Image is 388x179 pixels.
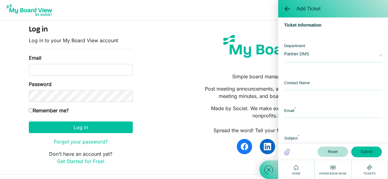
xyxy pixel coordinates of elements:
[290,164,302,176] div: Home
[198,127,359,134] div: Spread the word! Tell your friends about My Board View
[29,107,69,114] label: Remember me?
[5,2,54,18] img: My Board View Logo
[317,147,348,157] button: Reset
[198,73,359,80] p: Simple board management in one place.
[57,158,105,164] a: Get Started for Free!
[318,171,348,176] span: Knowledge Base
[284,17,382,33] span: Ticket Information
[29,37,133,44] p: Log in to your My Board View account
[241,143,248,150] img: facebook.svg
[297,6,321,12] span: Add Ticket
[198,85,359,100] p: Post meeting announcements, and keep track of board policies, meeting minutes, and board developm...
[318,164,348,176] div: Knowledge Base
[29,80,52,88] label: Password
[362,164,377,176] div: Tickets
[29,108,33,112] input: Remember me?
[198,105,359,119] p: Made by Societ. We make exceptional software to support nonprofits.
[29,25,133,34] h4: Log in
[54,139,108,145] a: Forgot your password?
[351,147,382,157] button: Submit
[290,171,302,176] span: Home
[284,43,373,63] span: Partner DMS
[219,30,339,68] img: my-board-view-societ.svg
[29,150,133,165] p: Don't have an account yet?
[29,54,41,62] label: Email
[362,171,377,176] span: Tickets
[29,121,133,133] button: Log in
